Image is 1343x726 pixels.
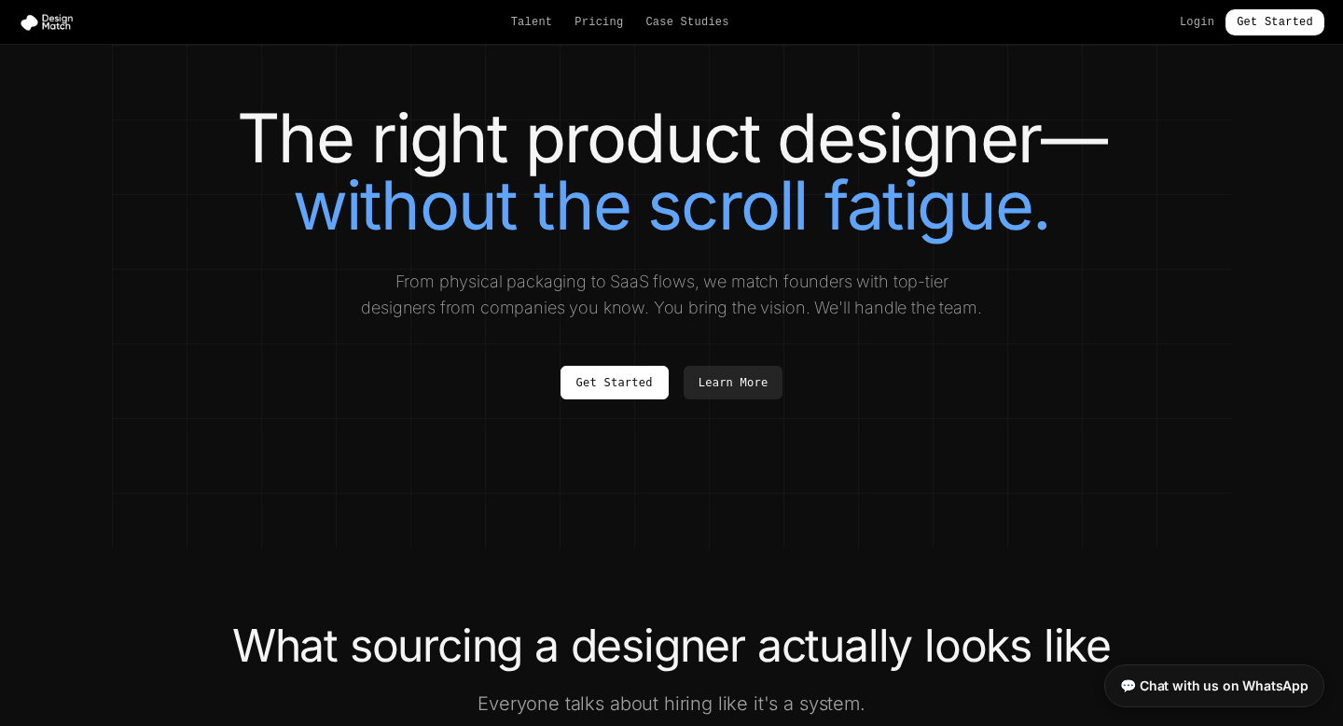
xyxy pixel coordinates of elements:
[575,15,623,30] a: Pricing
[645,15,728,30] a: Case Studies
[313,691,1030,717] p: Everyone talks about hiring like it's a system.
[511,15,553,30] a: Talent
[149,623,1194,668] h2: What sourcing a designer actually looks like
[561,366,669,399] a: Get Started
[149,105,1194,239] h1: The right product designer—
[1180,15,1214,30] a: Login
[1225,9,1324,35] a: Get Started
[358,269,985,321] p: From physical packaging to SaaS flows, we match founders with top-tier designers from companies y...
[684,366,783,399] a: Learn More
[1104,664,1324,707] a: 💬 Chat with us on WhatsApp
[293,164,1050,245] span: without the scroll fatigue.
[19,13,82,32] img: Design Match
